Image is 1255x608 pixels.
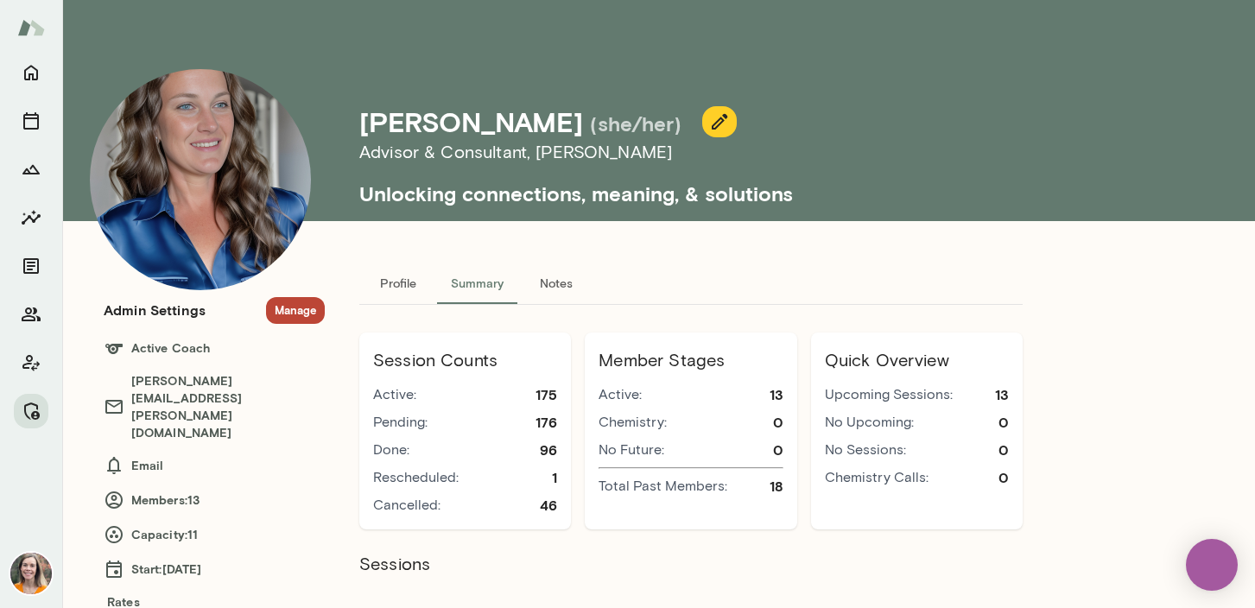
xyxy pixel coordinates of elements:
[517,263,595,304] button: Notes
[14,297,48,332] button: Members
[359,138,1106,166] h6: Advisor & Consultant , [PERSON_NAME]
[599,346,783,374] h6: Member Stages
[14,152,48,187] button: Growth Plan
[90,69,311,290] img: Nicole Menkhoff
[359,263,437,304] button: Profile
[104,300,206,320] h6: Admin Settings
[437,263,517,304] button: Summary
[995,384,1009,405] span: 13
[825,346,1009,374] h6: Quick Overview
[359,166,1106,207] h5: Unlocking connections, meaning, & solutions
[599,384,642,405] span: active :
[14,104,48,138] button: Sessions
[14,55,48,90] button: Home
[17,11,45,44] img: Mento
[825,467,929,488] span: Chemistry Calls:
[14,249,48,283] button: Documents
[373,412,428,433] span: Pending:
[599,440,664,460] span: no future :
[552,467,557,488] span: 1
[540,440,557,460] span: 96
[14,200,48,235] button: Insights
[359,105,583,138] h4: [PERSON_NAME]
[104,455,325,476] h6: Email
[590,110,681,137] h5: (she/her)
[825,412,914,433] span: No Upcoming:
[104,372,325,441] h6: [PERSON_NAME][EMAIL_ADDRESS][PERSON_NAME][DOMAIN_NAME]
[825,384,953,405] span: Upcoming Sessions:
[373,495,441,516] span: Cancelled:
[373,346,557,374] h6: Session Counts
[540,495,557,516] span: 46
[104,490,325,510] h6: Members: 13
[599,476,727,497] span: Total Past Members:
[373,467,459,488] span: Rescheduled:
[104,338,325,358] h6: Active Coach
[998,440,1009,460] span: 0
[536,384,557,405] span: 175
[14,394,48,428] button: Manage
[373,384,416,405] span: Active:
[770,384,783,405] span: 13
[266,297,325,324] button: Manage
[536,412,557,433] span: 176
[14,345,48,380] button: Client app
[998,412,1009,433] span: 0
[373,440,409,460] span: Done:
[10,553,52,594] img: Carrie Kelly
[104,559,325,579] h6: Start: [DATE]
[770,476,783,497] span: 18
[773,412,783,433] span: 0
[998,467,1009,488] span: 0
[773,440,783,460] span: 0
[599,412,667,433] span: chemistry :
[359,550,1023,578] h6: Sessions
[104,524,325,545] h6: Capacity: 11
[825,440,906,460] span: No Sessions:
